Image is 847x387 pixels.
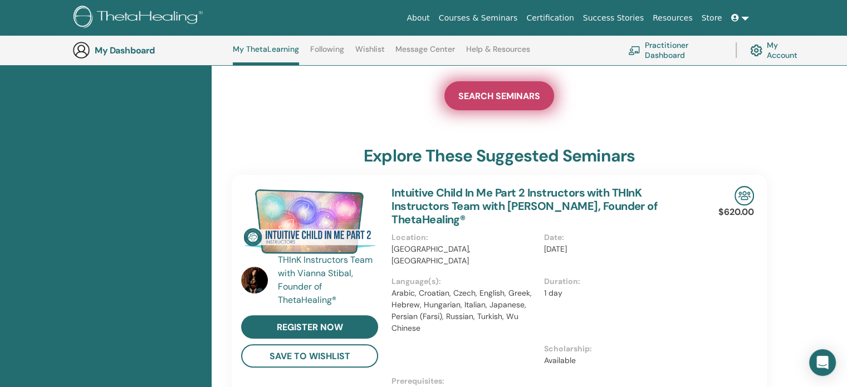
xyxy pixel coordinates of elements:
[277,321,343,333] span: register now
[434,8,522,28] a: Courses & Seminars
[628,46,640,55] img: chalkboard-teacher.svg
[544,232,689,243] p: Date :
[544,276,689,287] p: Duration :
[355,45,385,62] a: Wishlist
[278,253,381,307] a: THInK Instructors Team with Vianna Stibal, Founder of ThetaHealing®
[809,349,836,376] div: Open Intercom Messenger
[364,146,635,166] h3: explore these suggested seminars
[735,186,754,205] img: In-Person Seminar
[74,6,207,31] img: logo.png
[544,287,689,299] p: 1 day
[391,375,696,387] p: Prerequisites :
[241,267,268,293] img: default.jpg
[544,343,689,355] p: Scholarship :
[750,38,806,62] a: My Account
[466,45,530,62] a: Help & Resources
[718,205,754,219] p: $620.00
[241,344,378,368] button: save to wishlist
[391,276,537,287] p: Language(s) :
[233,45,299,65] a: My ThetaLearning
[310,45,344,62] a: Following
[544,355,689,366] p: Available
[522,8,578,28] a: Certification
[72,41,90,59] img: generic-user-icon.jpg
[579,8,648,28] a: Success Stories
[241,315,378,339] a: register now
[697,8,727,28] a: Store
[444,81,554,110] a: SEARCH SEMINARS
[402,8,434,28] a: About
[95,45,206,56] h3: My Dashboard
[391,243,537,267] p: [GEOGRAPHIC_DATA], [GEOGRAPHIC_DATA]
[648,8,697,28] a: Resources
[395,45,455,62] a: Message Center
[628,38,722,62] a: Practitioner Dashboard
[750,42,762,59] img: cog.svg
[391,185,657,227] a: Intuitive Child In Me Part 2 Instructors with THInK Instructors Team with [PERSON_NAME], Founder ...
[391,287,537,334] p: Arabic, Croatian, Czech, English, Greek, Hebrew, Hungarian, Italian, Japanese, Persian (Farsi), R...
[391,232,537,243] p: Location :
[241,186,378,257] img: Intuitive Child In Me Part 2 Instructors
[544,243,689,255] p: [DATE]
[458,90,540,102] span: SEARCH SEMINARS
